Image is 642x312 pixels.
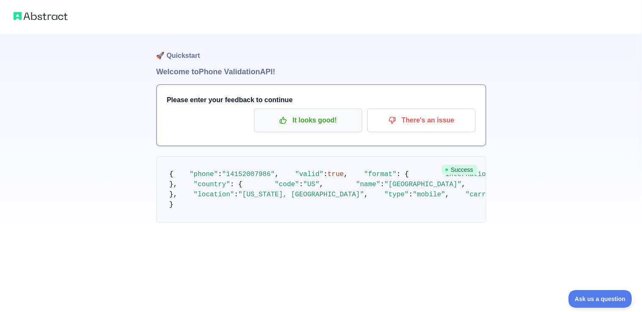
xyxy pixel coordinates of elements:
span: "country" [194,181,230,188]
span: : [323,171,328,178]
span: : { [396,171,409,178]
span: { [169,171,174,178]
span: : [218,171,222,178]
h1: 🚀 Quickstart [156,34,486,66]
span: "14152007986" [222,171,275,178]
h3: Please enter your feedback to continue [167,95,475,105]
h1: Welcome to Phone Validation API! [156,66,486,78]
span: , [320,181,324,188]
p: It looks good! [260,113,356,128]
span: "US" [303,181,319,188]
span: "location" [194,191,234,198]
span: : [380,181,385,188]
span: , [364,191,368,198]
span: "format" [364,171,396,178]
button: There's an issue [367,109,475,132]
span: "carrier" [465,191,502,198]
span: "mobile" [413,191,445,198]
img: Abstract logo [14,10,68,22]
span: , [275,171,279,178]
span: "international" [441,171,502,178]
span: "name" [356,181,380,188]
button: It looks good! [254,109,362,132]
p: There's an issue [374,113,469,128]
span: : [409,191,413,198]
span: "valid" [295,171,323,178]
span: , [445,191,449,198]
span: "phone" [190,171,218,178]
span: : [234,191,238,198]
span: , [462,181,466,188]
span: true [328,171,344,178]
span: Success [442,165,478,175]
span: : [299,181,303,188]
span: "code" [275,181,299,188]
span: "type" [384,191,409,198]
iframe: Toggle Customer Support [568,290,634,308]
span: : { [230,181,243,188]
span: , [344,171,348,178]
span: "[GEOGRAPHIC_DATA]" [384,181,461,188]
span: "[US_STATE], [GEOGRAPHIC_DATA]" [238,191,364,198]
